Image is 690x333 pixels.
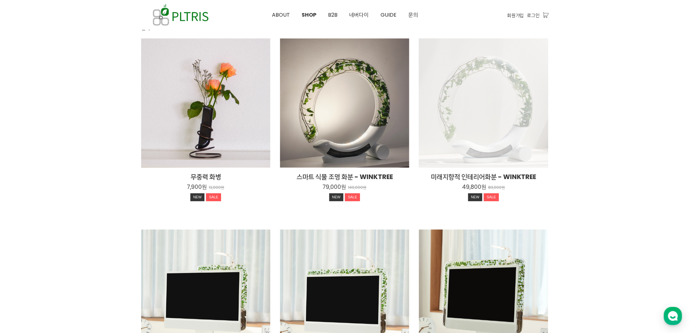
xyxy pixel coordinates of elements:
[345,193,360,201] div: SALE
[60,217,67,222] span: 대화
[280,172,409,203] a: 스마트 식물 조명 화분 - WINKTREE 79,000원 140,000원 NEWSALE
[408,11,418,19] span: 문의
[462,183,486,190] p: 49,800원
[419,172,548,181] h2: 미래지향적 인테리어화분 - WINKTREE
[272,11,290,19] span: ABOUT
[190,193,205,201] div: NEW
[2,207,43,223] a: 홈
[101,217,109,222] span: 설정
[141,172,270,181] h2: 무중력 화병
[507,12,524,19] a: 회원가입
[84,207,125,223] a: 설정
[280,172,409,181] h2: 스마트 식물 조명 화분 - WINKTREE
[328,11,337,19] span: B2B
[322,0,343,30] a: B2B
[419,172,548,203] a: 미래지향적 인테리어화분 - WINKTREE 49,800원 83,000원 NEWSALE
[343,0,375,30] a: 네버다이
[484,193,499,201] div: SALE
[381,11,397,19] span: GUIDE
[527,12,540,19] a: 로그인
[329,193,344,201] div: NEW
[187,183,207,190] p: 7,900원
[302,11,316,19] span: SHOP
[141,172,270,203] a: 무중력 화병 7,900원 12,000원 NEWSALE
[296,0,322,30] a: SHOP
[488,185,505,190] p: 83,000원
[375,0,402,30] a: GUIDE
[348,185,367,190] p: 140,000원
[206,193,221,201] div: SALE
[209,185,225,190] p: 12,000원
[402,0,424,30] a: 문의
[349,11,369,19] span: 네버다이
[468,193,483,201] div: NEW
[323,183,346,190] p: 79,000원
[266,0,296,30] a: ABOUT
[21,217,24,222] span: 홈
[43,207,84,223] a: 대화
